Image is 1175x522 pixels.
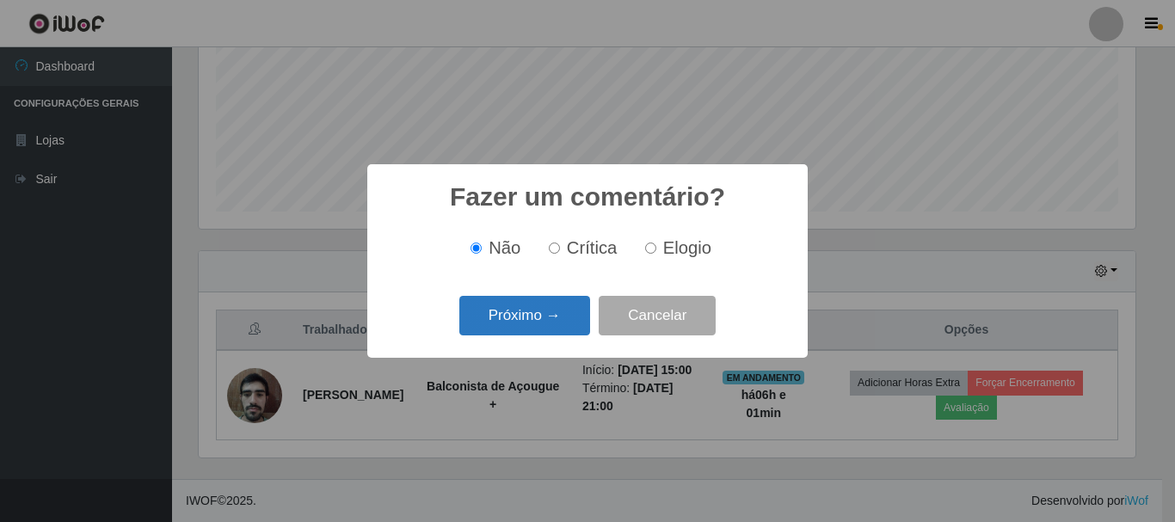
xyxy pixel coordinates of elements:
[459,296,590,336] button: Próximo →
[471,243,482,254] input: Não
[663,238,711,257] span: Elogio
[489,238,520,257] span: Não
[645,243,656,254] input: Elogio
[450,181,725,212] h2: Fazer um comentário?
[567,238,618,257] span: Crítica
[549,243,560,254] input: Crítica
[599,296,716,336] button: Cancelar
